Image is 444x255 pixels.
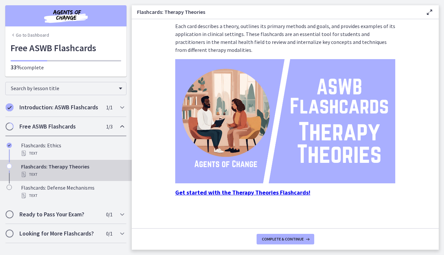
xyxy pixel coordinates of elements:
h2: Ready to Pass Your Exam? [19,210,100,218]
img: Agents of Change [26,8,105,24]
span: 1 / 1 [106,103,112,111]
p: Each card describes a theory, outlines its primary methods and goals, and provides examples of it... [175,22,395,54]
span: 0 / 1 [106,210,112,218]
div: Text [21,149,124,157]
span: 1 / 3 [106,123,112,130]
i: Completed [6,103,14,111]
span: Complete & continue [262,237,304,242]
span: 33% [11,63,22,71]
div: Flashcards: Defense Mechanisms [21,184,124,200]
div: Flashcards: Therapy Theories [21,163,124,178]
i: Completed [7,143,12,148]
h3: Flashcards: Therapy Theories [137,8,415,16]
div: Text [21,170,124,178]
a: Go to Dashboard [11,32,49,38]
h2: Introduction: ASWB Flashcards [19,103,100,111]
h2: Looking for More Flashcards? [19,230,100,237]
div: Text [21,192,124,200]
img: ASWB_Flashcards_Therapy_Theories.png [175,59,395,183]
a: Get started with the Therapy Theories Flashcards! [175,189,310,196]
div: Flashcards: Ethics [21,141,124,157]
button: Complete & continue [257,234,314,244]
div: Search by lesson title [5,82,126,95]
strong: Get started with the Therapy Theories Flashcards! [175,189,310,196]
span: Search by lesson title [11,85,116,91]
span: 0 / 1 [106,230,112,237]
h2: Free ASWB Flashcards [19,123,100,130]
p: complete [11,63,121,71]
h1: Free ASWB Flashcards [11,41,121,55]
